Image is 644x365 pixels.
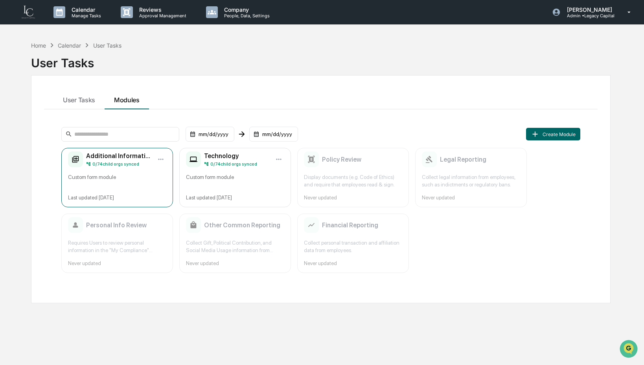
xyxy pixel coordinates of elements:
p: Company [218,6,274,13]
div: 🔎 [8,115,14,121]
h2: Financial Reporting [322,221,378,229]
h2: Personal Info Review [86,221,147,229]
span: 0 / 74 child orgs synced [210,161,257,167]
button: Module options [155,154,166,165]
div: User Tasks [31,50,611,70]
img: 1746055101610-c473b297-6a78-478c-a979-82029cc54cd1 [8,60,22,74]
div: mm/dd/yyyy [186,127,234,142]
p: Approval Management [133,13,190,18]
iframe: Open customer support [619,339,640,360]
div: Collect personal transaction and affiliation data from employees. [304,239,402,254]
p: Admin • Legacy Capital [561,13,616,18]
div: Never updated [186,260,284,266]
button: Modules [105,88,149,109]
span: Data Lookup [16,114,50,122]
button: Create Module [526,128,580,140]
div: mm/dd/yyyy [249,127,298,142]
div: Custom form module [186,173,284,188]
h2: Other Common Reporting [204,221,280,229]
div: User Tasks [93,42,121,49]
div: Last updated [DATE] [68,195,166,201]
button: Start new chat [134,63,143,72]
p: Calendar [65,6,105,13]
a: 🖐️Preclearance [5,96,54,110]
p: Reviews [133,6,190,13]
div: Requires Users to review personal information in the "My Compliance" Greenboard module and ensure... [68,239,166,254]
p: People, Data, Settings [218,13,274,18]
div: 🖐️ [8,100,14,106]
h2: Policy Review [322,156,361,163]
p: How can we help? [8,17,143,29]
div: Collect legal information from employees, such as indictments or regulatory bans. [422,173,520,188]
div: Last updated [DATE] [186,195,284,201]
div: Calendar [58,42,81,49]
div: Never updated [422,195,520,201]
div: Display documents (e.g. Code of Ethics) and require that employees read & sign. [304,173,402,188]
h2: Technology [204,152,257,160]
div: Collect Gift, Political Contribution, and Social Media Usage information from employees. [186,239,284,254]
h2: Legal Reporting [440,156,486,163]
div: Custom form module [68,173,166,188]
span: Preclearance [16,99,51,107]
h2: Additional Information [86,152,152,160]
div: We're available if you need us! [27,68,99,74]
span: Attestations [65,99,98,107]
div: Never updated [68,260,166,266]
button: User Tasks [53,88,105,109]
div: Start new chat [27,60,129,68]
span: 0 / 74 child orgs synced [92,161,139,167]
div: Home [31,42,46,49]
span: Pylon [78,133,95,139]
div: Never updated [304,195,402,201]
img: logo [19,5,38,20]
div: Never updated [304,260,402,266]
p: [PERSON_NAME] [561,6,616,13]
button: Module options [273,154,284,165]
a: Powered byPylon [55,133,95,139]
a: 🔎Data Lookup [5,111,53,125]
a: 🗄️Attestations [54,96,101,110]
div: 🗄️ [57,100,63,106]
p: Manage Tasks [65,13,105,18]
